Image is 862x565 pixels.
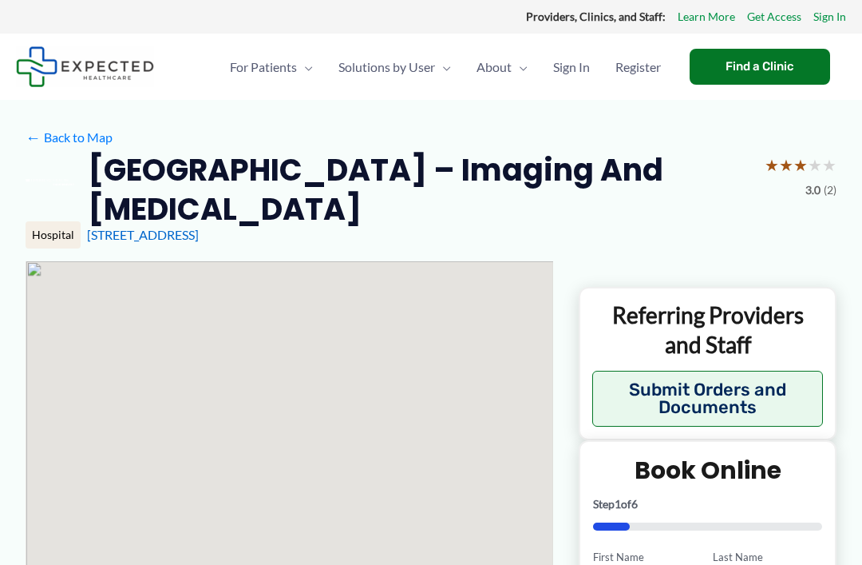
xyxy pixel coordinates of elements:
[435,39,451,95] span: Menu Toggle
[747,6,801,27] a: Get Access
[822,150,836,180] span: ★
[338,39,435,95] span: Solutions by User
[26,221,81,249] div: Hospital
[592,371,823,427] button: Submit Orders and Documents
[26,125,113,149] a: ←Back to Map
[615,497,621,511] span: 1
[779,150,793,180] span: ★
[526,10,666,23] strong: Providers, Clinics, and Staff:
[16,46,154,87] img: Expected Healthcare Logo - side, dark font, small
[793,150,808,180] span: ★
[540,39,603,95] a: Sign In
[297,39,313,95] span: Menu Toggle
[603,39,674,95] a: Register
[824,180,836,201] span: (2)
[713,550,822,565] label: Last Name
[690,49,830,85] a: Find a Clinic
[805,180,820,201] span: 3.0
[217,39,674,95] nav: Primary Site Navigation
[808,150,822,180] span: ★
[217,39,326,95] a: For PatientsMenu Toggle
[88,150,752,229] h2: [GEOGRAPHIC_DATA] – Imaging and [MEDICAL_DATA]
[593,499,822,510] p: Step of
[553,39,590,95] span: Sign In
[326,39,464,95] a: Solutions by UserMenu Toggle
[615,39,661,95] span: Register
[87,227,199,242] a: [STREET_ADDRESS]
[230,39,297,95] span: For Patients
[464,39,540,95] a: AboutMenu Toggle
[26,129,41,145] span: ←
[476,39,512,95] span: About
[631,497,638,511] span: 6
[678,6,735,27] a: Learn More
[593,550,702,565] label: First Name
[813,6,846,27] a: Sign In
[765,150,779,180] span: ★
[512,39,528,95] span: Menu Toggle
[592,300,823,359] p: Referring Providers and Staff
[593,455,822,486] h2: Book Online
